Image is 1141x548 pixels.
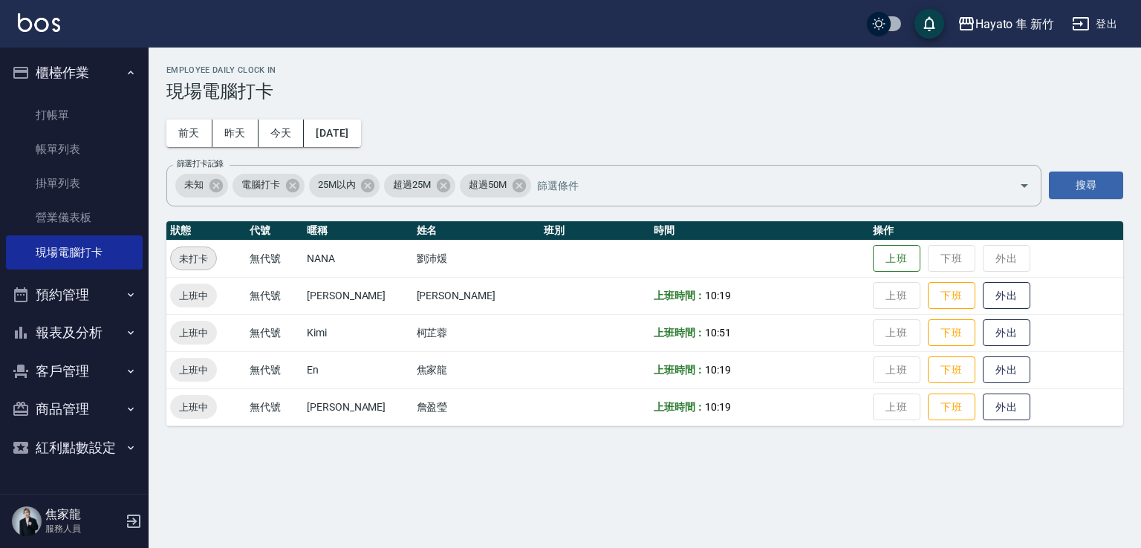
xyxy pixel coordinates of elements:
[303,351,413,388] td: En
[914,9,944,39] button: save
[654,401,706,413] b: 上班時間：
[170,325,217,341] span: 上班中
[705,364,731,376] span: 10:19
[303,314,413,351] td: Kimi
[12,506,42,536] img: Person
[246,240,303,277] td: 無代號
[303,240,413,277] td: NANA
[45,507,121,522] h5: 焦家龍
[303,388,413,425] td: [PERSON_NAME]
[6,200,143,235] a: 營業儀表板
[928,282,975,310] button: 下班
[246,351,303,388] td: 無代號
[952,9,1060,39] button: Hayato 隼 新竹
[413,240,541,277] td: 劉沛煖
[6,390,143,428] button: 商品管理
[6,166,143,200] a: 掛單列表
[650,221,869,241] th: 時間
[983,356,1030,384] button: 外出
[170,288,217,304] span: 上班中
[303,221,413,241] th: 暱稱
[384,177,440,192] span: 超過25M
[6,275,143,314] button: 預約管理
[170,399,217,415] span: 上班中
[460,177,516,192] span: 超過50M
[309,174,380,198] div: 25M以內
[212,120,259,147] button: 昨天
[175,177,212,192] span: 未知
[873,245,920,273] button: 上班
[166,65,1123,75] h2: Employee Daily Clock In
[246,221,303,241] th: 代號
[413,351,541,388] td: 焦家龍
[166,81,1123,102] h3: 現場電腦打卡
[171,251,216,267] span: 未打卡
[45,522,121,535] p: 服務人員
[869,221,1123,241] th: 操作
[983,394,1030,421] button: 外出
[6,235,143,270] a: 現場電腦打卡
[975,15,1054,33] div: Hayato 隼 新竹
[304,120,360,147] button: [DATE]
[18,13,60,32] img: Logo
[705,401,731,413] span: 10:19
[384,174,455,198] div: 超過25M
[654,290,706,301] b: 上班時間：
[540,221,650,241] th: 班別
[233,174,305,198] div: 電腦打卡
[309,177,365,192] span: 25M以內
[170,362,217,378] span: 上班中
[413,277,541,314] td: [PERSON_NAME]
[246,388,303,425] td: 無代號
[6,428,143,467] button: 紅利點數設定
[928,394,975,421] button: 下班
[175,174,228,198] div: 未知
[177,158,224,169] label: 篩選打卡記錄
[233,177,289,192] span: 電腦打卡
[6,53,143,92] button: 櫃檯作業
[1049,172,1123,199] button: 搜尋
[413,388,541,425] td: 詹盈瑩
[928,319,975,347] button: 下班
[6,132,143,166] a: 帳單列表
[166,120,212,147] button: 前天
[983,319,1030,347] button: 外出
[6,313,143,352] button: 報表及分析
[983,282,1030,310] button: 外出
[654,364,706,376] b: 上班時間：
[533,172,993,198] input: 篩選條件
[1066,10,1123,38] button: 登出
[413,221,541,241] th: 姓名
[6,352,143,391] button: 客戶管理
[413,314,541,351] td: 柯芷蓉
[246,277,303,314] td: 無代號
[928,356,975,384] button: 下班
[705,290,731,301] span: 10:19
[1012,174,1036,198] button: Open
[705,327,731,339] span: 10:51
[6,98,143,132] a: 打帳單
[259,120,305,147] button: 今天
[460,174,531,198] div: 超過50M
[246,314,303,351] td: 無代號
[654,327,706,339] b: 上班時間：
[303,277,413,314] td: [PERSON_NAME]
[166,221,246,241] th: 狀態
